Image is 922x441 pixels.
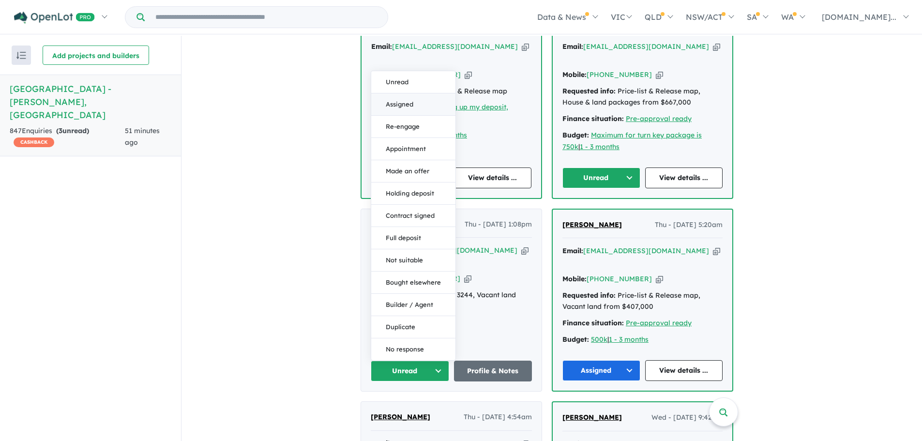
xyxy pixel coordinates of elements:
div: 847 Enquir ies [10,125,125,149]
a: View details ... [645,167,723,188]
button: Copy [464,274,471,284]
button: Copy [713,42,720,52]
span: 3 [59,126,62,135]
div: | [562,130,723,153]
strong: Mobile: [562,70,587,79]
span: [PERSON_NAME] [371,412,430,421]
button: Holding deposit [371,182,455,205]
img: sort.svg [16,52,26,59]
strong: Requested info: [562,291,616,300]
strong: Mobile: [371,70,395,79]
strong: Finance situation: [562,114,624,123]
strong: Budget: [562,335,589,344]
a: [EMAIL_ADDRESS][DOMAIN_NAME] [583,42,709,51]
strong: Budget: [562,131,589,139]
button: Made an offer [371,160,455,182]
span: [PERSON_NAME] [562,413,622,422]
a: Profile & Notes [454,361,532,381]
a: [PHONE_NUMBER] [395,70,461,79]
button: Assigned [371,93,455,116]
a: View details ... [454,167,532,188]
span: Thu - [DATE] 4:54am [464,411,532,423]
div: Unread [371,71,456,361]
strong: Email: [371,42,392,51]
button: No response [371,338,455,360]
button: Bought elsewhere [371,272,455,294]
a: 1 - 3 months [609,335,649,344]
span: Wed - [DATE] 9:42pm [651,412,723,424]
button: Copy [521,245,529,256]
span: Thu - [DATE] 1:08pm [465,219,532,230]
strong: Email: [562,42,583,51]
div: Price-list & Release map, House & land packages from $667,000 [562,86,723,109]
button: Appointment [371,138,455,160]
button: Unread [562,167,640,188]
a: 500k [591,335,607,344]
button: Contract signed [371,205,455,227]
button: Copy [656,70,663,80]
a: [EMAIL_ADDRESS][DOMAIN_NAME] [583,246,709,255]
a: [PERSON_NAME] [562,219,622,231]
button: Copy [656,274,663,284]
button: Unread [371,361,449,381]
a: [EMAIL_ADDRESS][DOMAIN_NAME] [392,42,518,51]
button: Assigned [562,360,640,381]
img: Openlot PRO Logo White [14,12,95,24]
a: [PERSON_NAME] [371,411,430,423]
button: Duplicate [371,316,455,338]
div: Price-list & Release map, Vacant land from $407,000 [562,290,723,313]
a: Maximum for turn key package is 750k [562,131,702,151]
span: CASHBACK [14,137,54,147]
button: Unread [371,71,455,93]
a: [PHONE_NUMBER] [587,274,652,283]
span: [DOMAIN_NAME]... [822,12,896,22]
strong: Requested info: [562,87,616,95]
strong: ( unread) [56,126,89,135]
button: Builder / Agent [371,294,455,316]
div: | [562,334,723,346]
h5: [GEOGRAPHIC_DATA] - [PERSON_NAME] , [GEOGRAPHIC_DATA] [10,82,171,122]
span: Thu - [DATE] 5:20am [655,219,723,231]
button: Add projects and builders [43,46,149,65]
a: Pre-approval ready [626,319,692,327]
a: [PERSON_NAME] [562,412,622,424]
strong: Email: [562,246,583,255]
a: 1 - 3 months [580,142,620,151]
span: 51 minutes ago [125,126,160,147]
strong: Finance situation: [562,319,624,327]
strong: Mobile: [562,274,587,283]
button: Full deposit [371,227,455,249]
button: Re-engage [371,116,455,138]
button: Copy [713,246,720,256]
button: Copy [465,70,472,80]
button: Not suitable [371,249,455,272]
a: View details ... [645,360,723,381]
a: Pre-approval ready [626,114,692,123]
span: [PERSON_NAME] [562,220,622,229]
input: Try estate name, suburb, builder or developer [147,7,386,28]
a: [PHONE_NUMBER] [587,70,652,79]
button: Copy [522,42,529,52]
